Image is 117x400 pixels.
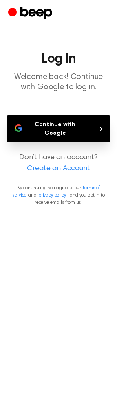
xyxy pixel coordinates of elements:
[38,193,66,198] a: privacy policy
[12,185,99,198] a: terms of service
[7,52,110,66] h1: Log In
[7,184,110,206] p: By continuing, you agree to our and , and you opt in to receive emails from us.
[7,115,110,142] button: Continue with Google
[7,72,110,93] p: Welcome back! Continue with Google to log in.
[7,152,110,174] p: Don’t have an account?
[8,5,54,21] a: Beep
[8,163,109,174] a: Create an Account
